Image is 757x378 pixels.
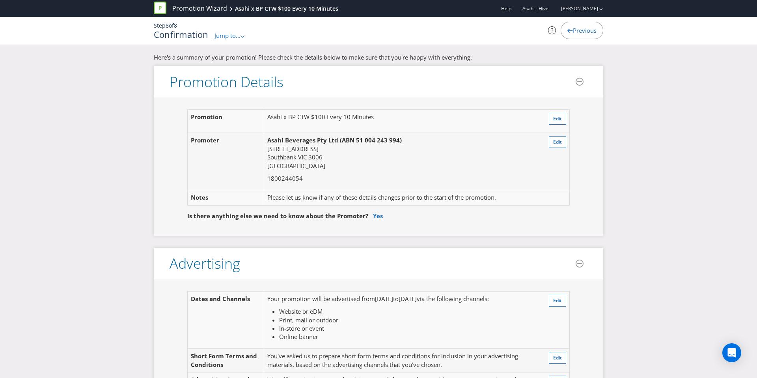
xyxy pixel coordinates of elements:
[549,136,566,148] button: Edit
[298,153,307,161] span: VIC
[169,22,174,29] span: of
[264,190,536,205] td: Please let us know if any of these details changes prior to the start of the promotion.
[549,113,566,125] button: Edit
[235,5,338,13] div: Asahi x BP CTW $100 Every 10 Minutes
[501,5,511,12] a: Help
[267,352,518,368] span: You've asked us to prepare short form terms and conditions for inclusion in your advertising mate...
[267,174,533,183] p: 1800244054
[267,162,325,170] span: [GEOGRAPHIC_DATA]
[549,295,566,307] button: Edit
[393,295,399,303] span: to
[174,22,177,29] span: 8
[553,297,562,304] span: Edit
[279,307,323,315] span: Website or eDM
[553,115,562,122] span: Edit
[188,190,264,205] td: Notes
[375,295,393,303] span: [DATE]
[187,212,368,220] span: Is there anything else we need to know about the Promoter?
[340,136,402,144] span: (ABN 51 004 243 994)
[267,153,296,161] span: Southbank
[553,5,598,12] a: [PERSON_NAME]
[166,22,169,29] span: 8
[267,136,338,144] span: Asahi Beverages Pty Ltd
[573,26,597,34] span: Previous
[264,110,536,133] td: Asahi x BP CTW $100 Every 10 Minutes
[188,349,264,372] td: Short Form Terms and Conditions
[279,324,324,332] span: In-store or event
[417,295,489,303] span: via the following channels:
[154,22,166,29] span: Step
[553,354,562,361] span: Edit
[399,295,417,303] span: [DATE]
[722,343,741,362] div: Open Intercom Messenger
[188,110,264,133] td: Promotion
[553,138,562,145] span: Edit
[214,32,241,39] span: Jump to...
[308,153,323,161] span: 3006
[154,30,209,39] h1: Confirmation
[170,74,283,90] h3: Promotion Details
[170,256,240,271] h3: Advertising
[188,292,264,349] td: Dates and Channels
[191,136,219,144] span: Promoter
[549,352,566,364] button: Edit
[154,53,603,62] p: Here's a summary of your promotion! Please check the details below to make sure that you're happy...
[279,333,318,341] span: Online banner
[522,5,548,12] span: Asahi - Hive
[267,145,319,153] span: [STREET_ADDRESS]
[373,212,383,220] a: Yes
[267,295,375,303] span: Your promotion will be advertised from
[279,316,338,324] span: Print, mail or outdoor
[172,4,227,13] a: Promotion Wizard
